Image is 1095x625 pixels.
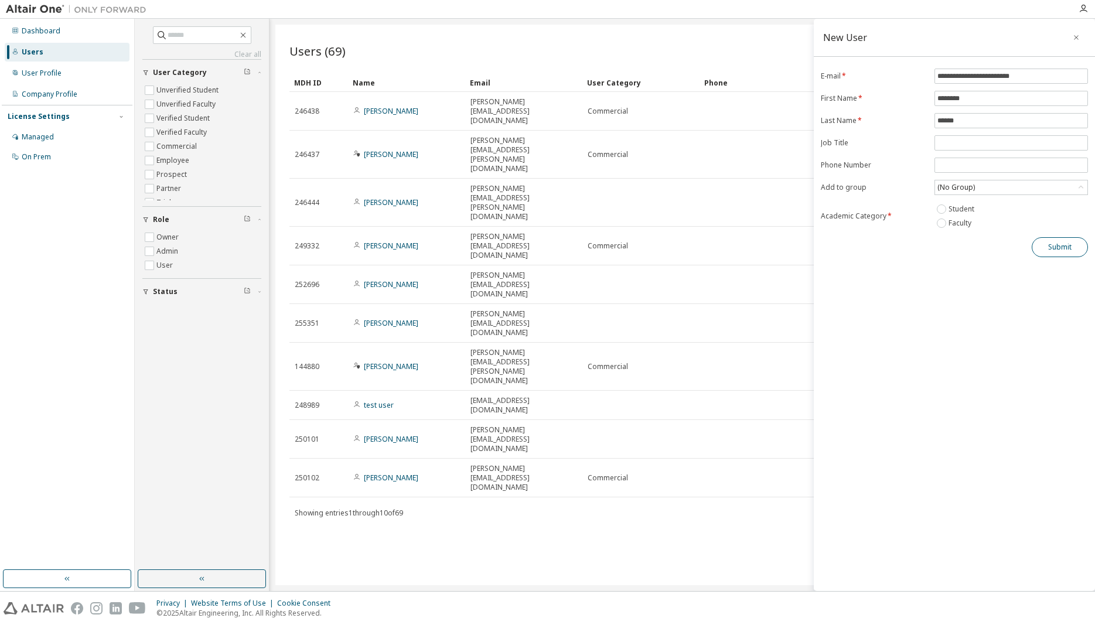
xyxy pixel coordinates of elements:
button: User Category [142,60,261,86]
span: [PERSON_NAME][EMAIL_ADDRESS][PERSON_NAME][DOMAIN_NAME] [470,184,577,221]
label: First Name [821,94,927,103]
span: Commercial [588,473,628,483]
label: Prospect [156,168,189,182]
div: Privacy [156,599,191,608]
a: [PERSON_NAME] [364,318,418,328]
label: Commercial [156,139,199,153]
label: Job Title [821,138,927,148]
label: Faculty [949,216,974,230]
label: Unverified Student [156,83,221,97]
div: Cookie Consent [277,599,337,608]
a: [PERSON_NAME] [364,106,418,116]
label: Employee [156,153,192,168]
label: Last Name [821,116,927,125]
label: Admin [156,244,180,258]
span: 246444 [295,198,319,207]
label: Owner [156,230,181,244]
span: [PERSON_NAME][EMAIL_ADDRESS][DOMAIN_NAME] [470,425,577,453]
div: Name [353,73,460,92]
span: 246437 [295,150,319,159]
span: [PERSON_NAME][EMAIL_ADDRESS][DOMAIN_NAME] [470,97,577,125]
span: Clear filter [244,68,251,77]
div: MDH ID [294,73,343,92]
span: Role [153,215,169,224]
label: Phone Number [821,160,927,170]
span: 144880 [295,362,319,371]
label: Unverified Faculty [156,97,218,111]
span: Status [153,287,178,296]
img: linkedin.svg [110,602,122,614]
label: Academic Category [821,211,927,221]
span: 246438 [295,107,319,116]
label: Verified Student [156,111,212,125]
span: Users (69) [289,43,346,59]
a: [PERSON_NAME] [364,197,418,207]
div: License Settings [8,112,70,121]
div: (No Group) [936,181,977,194]
span: Commercial [588,150,628,159]
span: User Category [153,68,207,77]
img: facebook.svg [71,602,83,614]
span: Commercial [588,107,628,116]
div: Email [470,73,578,92]
a: [PERSON_NAME] [364,241,418,251]
span: Clear filter [244,215,251,224]
span: [PERSON_NAME][EMAIL_ADDRESS][DOMAIN_NAME] [470,464,577,492]
span: [EMAIL_ADDRESS][DOMAIN_NAME] [470,396,577,415]
div: On Prem [22,152,51,162]
button: Submit [1032,237,1088,257]
div: (No Group) [935,180,1087,194]
img: Altair One [6,4,152,15]
div: Users [22,47,43,57]
span: [PERSON_NAME][EMAIL_ADDRESS][PERSON_NAME][DOMAIN_NAME] [470,136,577,173]
label: Add to group [821,183,927,192]
a: test user [364,400,394,410]
button: Status [142,279,261,305]
img: altair_logo.svg [4,602,64,614]
span: [PERSON_NAME][EMAIL_ADDRESS][DOMAIN_NAME] [470,271,577,299]
a: [PERSON_NAME] [364,473,418,483]
span: 252696 [295,280,319,289]
span: Showing entries 1 through 10 of 69 [295,508,403,518]
span: Clear filter [244,287,251,296]
label: Partner [156,182,183,196]
button: Role [142,207,261,233]
div: New User [823,33,867,42]
div: Dashboard [22,26,60,36]
span: Commercial [588,362,628,371]
p: © 2025 Altair Engineering, Inc. All Rights Reserved. [156,608,337,618]
label: User [156,258,175,272]
div: Phone [704,73,812,92]
a: [PERSON_NAME] [364,279,418,289]
span: [PERSON_NAME][EMAIL_ADDRESS][DOMAIN_NAME] [470,232,577,260]
div: Website Terms of Use [191,599,277,608]
span: 250102 [295,473,319,483]
a: [PERSON_NAME] [364,361,418,371]
a: [PERSON_NAME] [364,149,418,159]
span: 249332 [295,241,319,251]
div: User Category [587,73,695,92]
a: [PERSON_NAME] [364,434,418,444]
label: Trial [156,196,173,210]
img: instagram.svg [90,602,103,614]
label: E-mail [821,71,927,81]
span: Commercial [588,241,628,251]
div: User Profile [22,69,62,78]
span: 250101 [295,435,319,444]
div: Managed [22,132,54,142]
img: youtube.svg [129,602,146,614]
span: 255351 [295,319,319,328]
span: 248989 [295,401,319,410]
span: [PERSON_NAME][EMAIL_ADDRESS][DOMAIN_NAME] [470,309,577,337]
label: Student [949,202,977,216]
a: Clear all [142,50,261,59]
div: Company Profile [22,90,77,99]
span: [PERSON_NAME][EMAIL_ADDRESS][PERSON_NAME][DOMAIN_NAME] [470,348,577,385]
label: Verified Faculty [156,125,209,139]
